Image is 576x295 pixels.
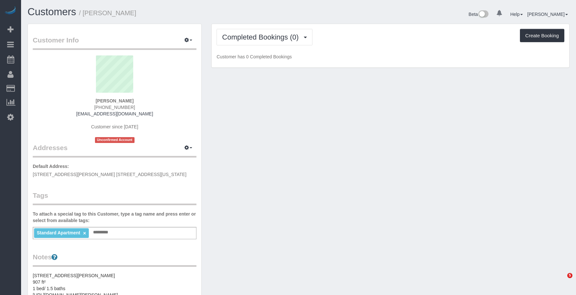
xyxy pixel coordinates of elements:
[510,12,523,17] a: Help
[478,10,488,19] img: New interface
[520,29,564,42] button: Create Booking
[222,33,302,41] span: Completed Bookings (0)
[76,111,153,116] a: [EMAIL_ADDRESS][DOMAIN_NAME]
[33,191,196,205] legend: Tags
[33,252,196,267] legend: Notes
[554,273,570,289] iframe: Intercom live chat
[4,6,17,16] img: Automaid Logo
[33,35,196,50] legend: Customer Info
[33,163,69,170] label: Default Address:
[527,12,568,17] a: [PERSON_NAME]
[37,230,80,235] span: Standard Apartment
[469,12,489,17] a: Beta
[28,6,76,18] a: Customers
[94,105,135,110] span: [PHONE_NUMBER]
[217,53,564,60] p: Customer has 0 Completed Bookings
[79,9,136,17] small: / [PERSON_NAME]
[217,29,312,45] button: Completed Bookings (0)
[33,172,186,177] span: [STREET_ADDRESS][PERSON_NAME] [STREET_ADDRESS][US_STATE]
[96,98,134,103] strong: [PERSON_NAME]
[83,230,86,236] a: ×
[33,211,196,224] label: To attach a special tag to this Customer, type a tag name and press enter or select from availabl...
[91,124,138,129] span: Customer since [DATE]
[567,273,572,278] span: 5
[95,137,135,143] span: Unconfirmed Account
